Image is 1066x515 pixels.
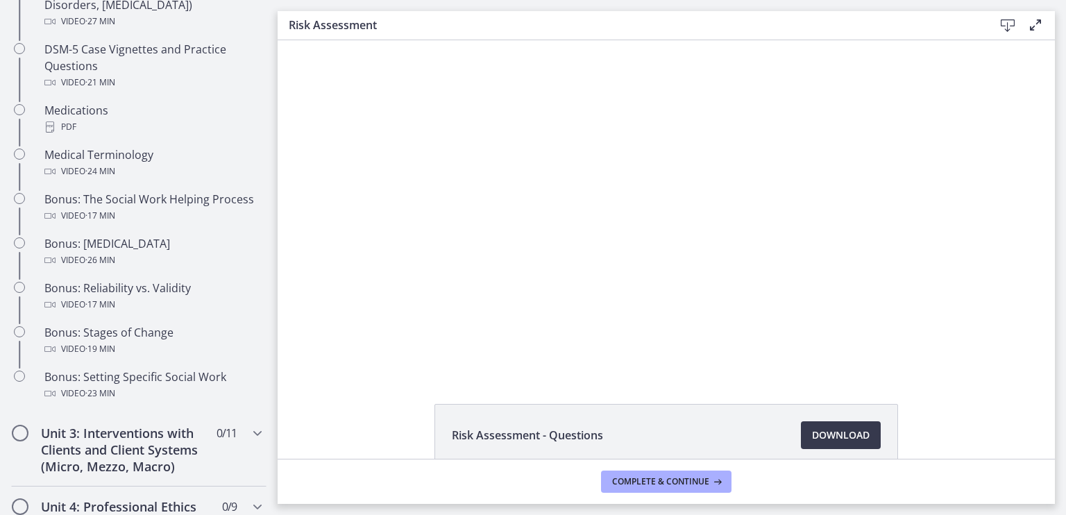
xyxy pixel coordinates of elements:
[278,40,1055,372] iframe: Video Lesson
[85,74,115,91] span: · 21 min
[44,74,261,91] div: Video
[222,498,237,515] span: 0 / 9
[85,163,115,180] span: · 24 min
[44,341,261,357] div: Video
[44,102,261,135] div: Medications
[44,163,261,180] div: Video
[85,208,115,224] span: · 17 min
[812,427,870,444] span: Download
[44,280,261,313] div: Bonus: Reliability vs. Validity
[801,421,881,449] a: Download
[601,471,731,493] button: Complete & continue
[85,385,115,402] span: · 23 min
[289,17,972,33] h3: Risk Assessment
[452,427,603,444] span: Risk Assessment - Questions
[44,252,261,269] div: Video
[44,119,261,135] div: PDF
[44,146,261,180] div: Medical Terminology
[44,369,261,402] div: Bonus: Setting Specific Social Work
[44,41,261,91] div: DSM-5 Case Vignettes and Practice Questions
[41,425,210,475] h2: Unit 3: Interventions with Clients and Client Systems (Micro, Mezzo, Macro)
[85,13,115,30] span: · 27 min
[85,252,115,269] span: · 26 min
[217,425,237,441] span: 0 / 11
[612,476,709,487] span: Complete & continue
[44,385,261,402] div: Video
[44,296,261,313] div: Video
[44,208,261,224] div: Video
[44,191,261,224] div: Bonus: The Social Work Helping Process
[85,296,115,313] span: · 17 min
[44,13,261,30] div: Video
[85,341,115,357] span: · 19 min
[44,324,261,357] div: Bonus: Stages of Change
[44,235,261,269] div: Bonus: [MEDICAL_DATA]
